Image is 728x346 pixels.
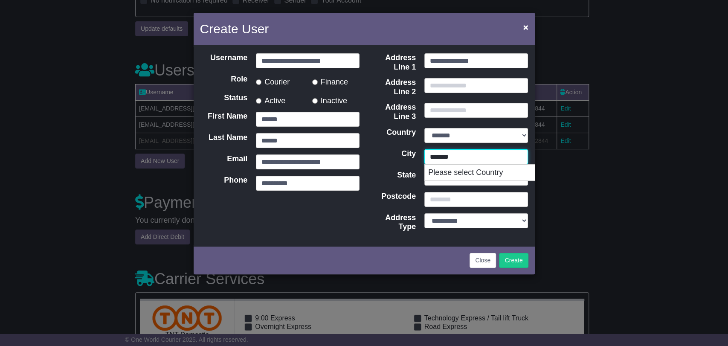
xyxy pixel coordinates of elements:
[312,79,318,85] input: Finance
[256,79,261,85] input: Courier
[196,154,252,169] label: Email
[312,98,318,104] input: Inactive
[364,103,421,121] label: Address Line 3
[256,75,290,87] label: Courier
[523,22,528,32] span: ×
[196,93,252,106] label: Status
[312,75,348,87] label: Finance
[425,165,595,181] p: Please select Country
[364,171,421,186] label: State
[196,176,252,191] label: Phone
[364,213,421,232] label: Address Type
[256,98,261,104] input: Active
[200,19,269,38] h4: Create User
[519,18,532,36] button: Close
[364,149,421,164] label: City
[196,112,252,127] label: First Name
[364,128,421,143] label: Country
[256,93,285,106] label: Active
[364,53,421,72] label: Address Line 1
[196,75,252,87] label: Role
[364,78,421,96] label: Address Line 2
[364,192,421,207] label: Postcode
[470,253,496,268] button: Close
[196,53,252,68] label: Username
[196,133,252,148] label: Last Name
[499,253,528,268] button: Create
[312,93,347,106] label: Inactive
